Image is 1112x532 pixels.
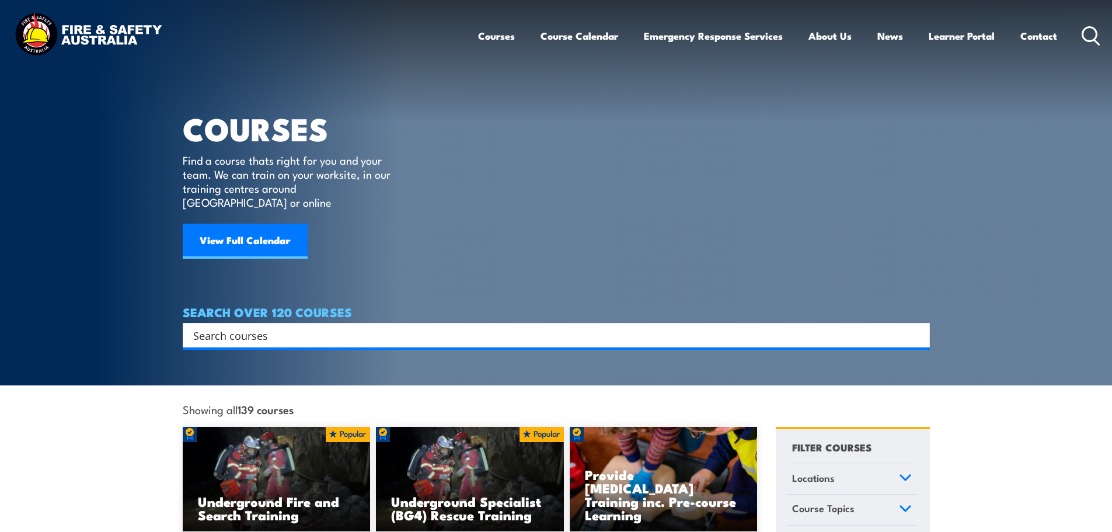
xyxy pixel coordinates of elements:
input: Search input [193,326,904,344]
h3: Underground Specialist (BG4) Rescue Training [391,495,549,521]
span: Showing all [183,403,294,415]
a: Course Calendar [541,20,618,51]
a: News [877,20,903,51]
a: Contact [1020,20,1057,51]
h4: SEARCH OVER 120 COURSES [183,305,930,318]
span: Locations [792,470,835,486]
form: Search form [196,327,907,343]
strong: 139 courses [238,401,294,417]
img: Underground mine rescue [183,427,371,532]
a: Underground Fire and Search Training [183,427,371,532]
span: Course Topics [792,500,855,516]
a: View Full Calendar [183,224,308,259]
a: Provide [MEDICAL_DATA] Training inc. Pre-course Learning [570,427,758,532]
a: Emergency Response Services [644,20,783,51]
a: Learner Portal [929,20,995,51]
img: Underground mine rescue [376,427,564,532]
h3: Underground Fire and Search Training [198,495,355,521]
a: Course Topics [787,495,917,525]
a: About Us [808,20,852,51]
p: Find a course thats right for you and your team. We can train on your worksite, in our training c... [183,153,396,209]
img: Low Voltage Rescue and Provide CPR [570,427,758,532]
a: Underground Specialist (BG4) Rescue Training [376,427,564,532]
h3: Provide [MEDICAL_DATA] Training inc. Pre-course Learning [585,468,743,521]
h1: COURSES [183,114,407,142]
a: Courses [478,20,515,51]
h4: FILTER COURSES [792,439,872,455]
button: Search magnifier button [909,327,926,343]
a: Locations [787,464,917,495]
